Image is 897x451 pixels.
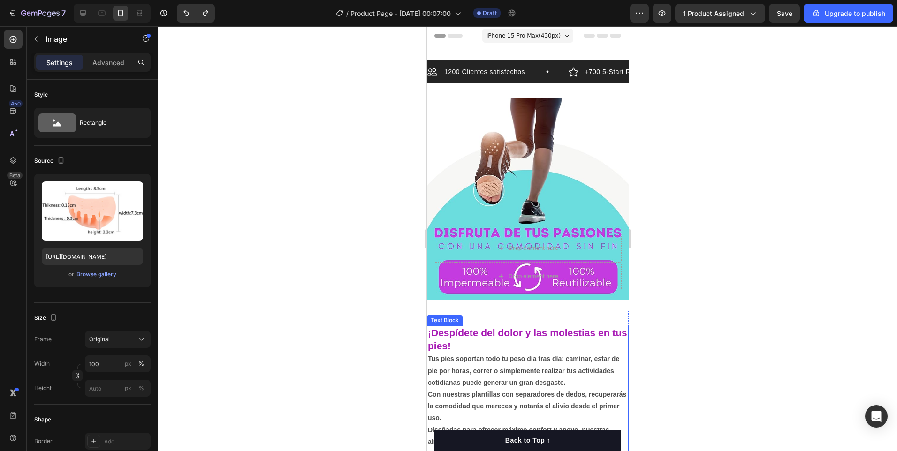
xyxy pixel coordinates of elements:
input: px% [85,380,151,397]
input: px% [85,355,151,372]
label: Width [34,360,50,368]
button: px [136,383,147,394]
p: Image [46,33,125,45]
p: +700 5-Start Review [158,41,222,50]
button: 1 product assigned [675,4,765,23]
div: Open Intercom Messenger [865,405,888,428]
div: Drop element here [82,246,131,254]
div: % [138,384,144,392]
button: 7 [4,4,70,23]
div: Add... [104,437,148,446]
span: Product Page - [DATE] 00:07:00 [350,8,451,18]
button: Original [85,331,151,348]
button: % [122,358,134,369]
label: Height [34,384,52,392]
div: Border [34,437,53,445]
button: px [136,358,147,369]
strong: ¡Despídete del dolor y las molestias en tus pies! [1,301,200,325]
div: Source [34,155,67,167]
button: % [122,383,134,394]
div: Shape [34,415,51,424]
div: px [125,384,131,392]
div: Size [34,312,59,324]
strong: Con nuestras plantillas con separadores de dedos, recuperarás la comodidad que mereces y notarás ... [1,364,199,395]
label: Frame [34,335,52,344]
button: Upgrade to publish [804,4,893,23]
div: 450 [9,100,23,107]
div: % [138,360,144,368]
span: Save [777,9,792,17]
div: Beta [7,172,23,179]
div: Upgrade to publish [812,8,885,18]
div: Drop element here [82,218,131,225]
span: Draft [483,9,497,17]
img: preview-image [42,181,143,241]
span: / [346,8,349,18]
div: Text Block [2,290,34,298]
span: Original [89,335,110,344]
p: Settings [46,58,73,68]
iframe: Design area [427,26,629,451]
strong: Diseñadas para ofrecer máximo confort y apoyo, nuestras almohadillas ayudan a prevenir y tratar m... [1,400,186,431]
div: px [125,360,131,368]
p: Advanced [92,58,124,68]
div: Style [34,90,48,99]
p: 7 [61,8,66,19]
button: Save [769,4,800,23]
div: Rectangle [80,112,137,134]
div: Browse gallery [76,270,116,278]
input: https://example.com/image.jpg [42,248,143,265]
button: Back to Top ↑ [8,404,194,425]
div: Undo/Redo [177,4,215,23]
button: Browse gallery [76,270,117,279]
strong: Tus pies soportan todo tu peso día tras día: caminar, estar de pie por horas, correr o simplement... [1,329,192,360]
span: 1 product assigned [683,8,744,18]
span: or [68,269,74,280]
div: Back to Top ↑ [78,409,123,419]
